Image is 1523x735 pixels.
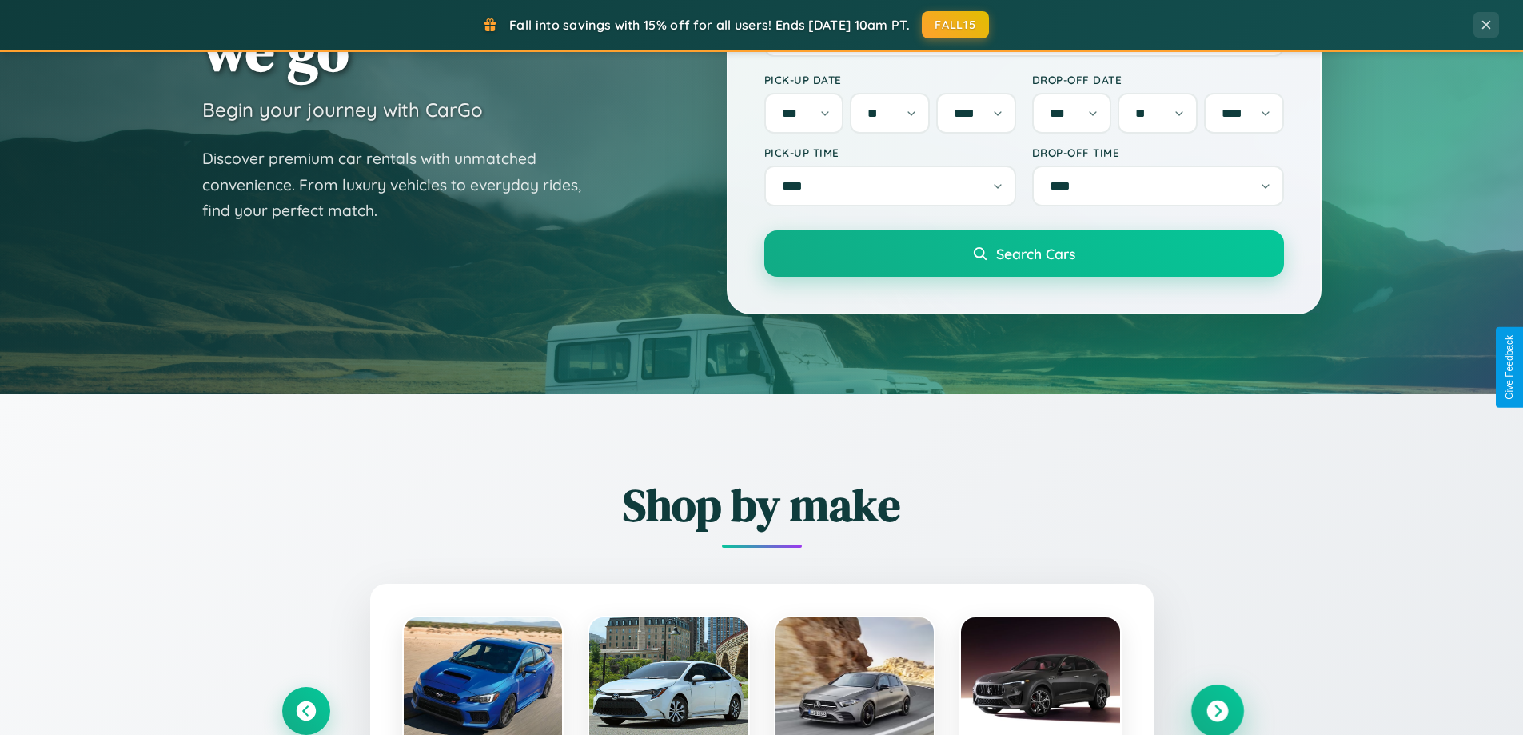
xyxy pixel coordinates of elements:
label: Drop-off Date [1032,73,1284,86]
p: Discover premium car rentals with unmatched convenience. From luxury vehicles to everyday rides, ... [202,146,602,224]
button: Search Cars [764,230,1284,277]
label: Pick-up Date [764,73,1016,86]
h3: Begin your journey with CarGo [202,98,483,122]
h2: Shop by make [282,474,1242,536]
div: Give Feedback [1504,335,1515,400]
span: Search Cars [996,245,1075,262]
label: Drop-off Time [1032,146,1284,159]
label: Pick-up Time [764,146,1016,159]
button: FALL15 [922,11,989,38]
span: Fall into savings with 15% off for all users! Ends [DATE] 10am PT. [509,17,910,33]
